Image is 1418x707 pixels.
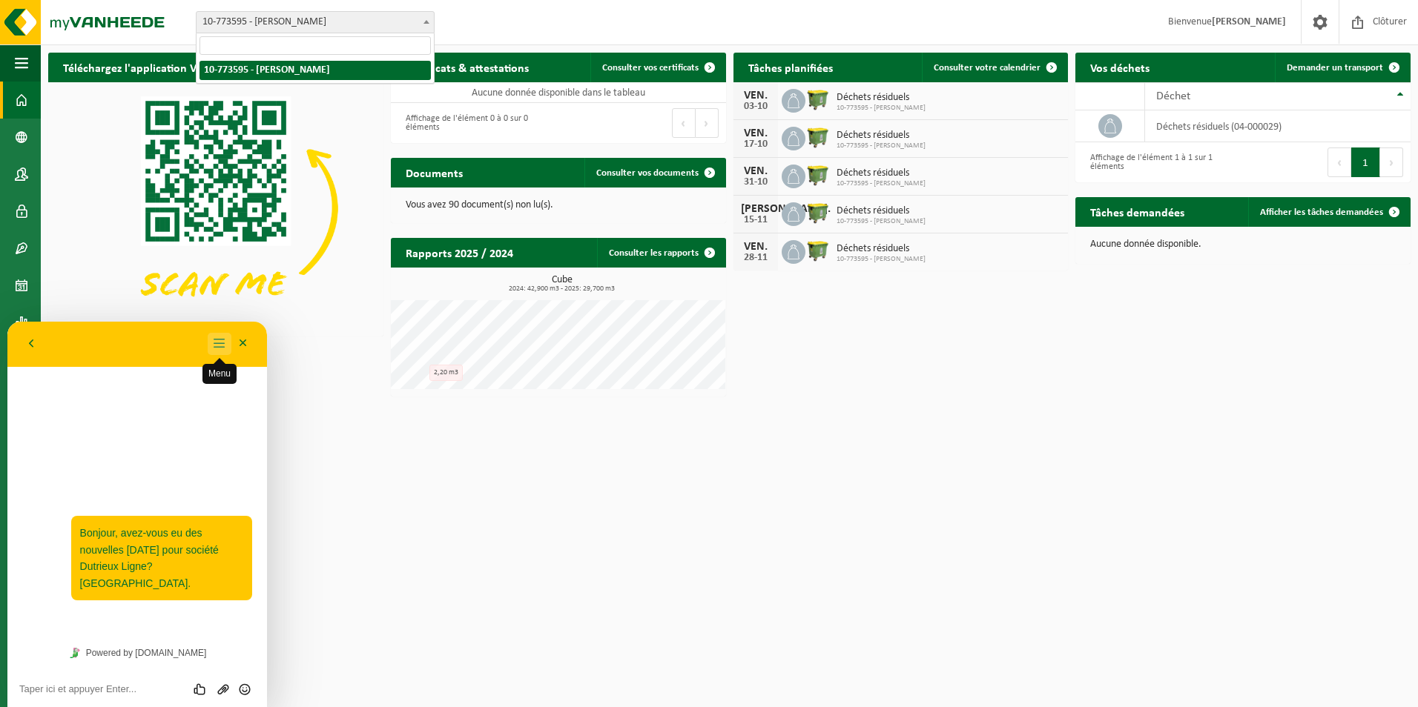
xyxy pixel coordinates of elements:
button: Previous [672,108,696,138]
div: VEN. [741,127,771,139]
button: Next [696,108,719,138]
img: WB-1100-HPE-GN-50 [805,87,831,112]
div: 28-11 [741,253,771,263]
p: Aucune donnée disponible. [1090,239,1396,250]
img: WB-1100-HPE-GN-50 [805,125,831,150]
span: 10-773595 - [PERSON_NAME] [837,255,926,264]
span: 10-773595 - [PERSON_NAME] [837,104,926,113]
button: Next [1380,147,1403,177]
h2: Téléchargez l'application Vanheede+ maintenant! [48,53,326,82]
button: Envoyer un fichier [205,360,226,375]
div: 2,20 m3 [429,365,463,381]
div: Affichage de l'élément 1 à 1 sur 1 éléments [1083,146,1236,179]
img: WB-1100-HPE-GN-50 [805,200,831,225]
a: Consulter vos documents [584,158,725,187]
div: VEN. [741,165,771,177]
p: Vous avez 90 document(s) non lu(s). [406,200,711,210]
a: Demander un transport [1275,53,1409,82]
div: 03-10 [741,102,771,112]
span: Déchet [1156,90,1190,102]
td: Aucune donnée disponible dans le tableau [391,82,726,103]
a: Consulter vos certificats [590,53,725,82]
h3: Cube [398,275,726,293]
div: 15-11 [741,215,771,225]
h2: Tâches demandées [1075,197,1199,226]
span: 10-773595 - [PERSON_NAME] [837,217,926,226]
h2: Certificats & attestations [391,53,544,82]
div: 31-10 [741,177,771,187]
span: Demander un transport [1287,63,1383,73]
button: Insérer émoticône [226,360,248,375]
a: Afficher les tâches demandées [1248,197,1409,227]
div: [PERSON_NAME]. [741,203,771,215]
img: WB-1100-HPE-GN-50 [805,162,831,187]
button: 1 [1351,147,1380,177]
span: Déchets résiduels [837,205,926,217]
div: Affichage de l'élément 0 à 0 sur 0 éléments [398,107,551,139]
img: WB-1100-HPE-GN-50 [805,238,831,263]
strong: [PERSON_NAME] [1212,16,1286,27]
iframe: chat widget [7,322,267,707]
span: Consulter vos documents [596,168,699,178]
h2: Vos déchets [1075,53,1164,82]
a: Consulter les rapports [597,238,725,268]
div: VEN. [741,90,771,102]
button: Previous [1328,147,1351,177]
li: 10-773595 - [PERSON_NAME] [199,61,431,80]
div: Group of buttons [182,360,248,375]
span: 10-773595 - [PERSON_NAME] [837,142,926,150]
td: déchets résiduels (04-000029) [1145,110,1411,142]
span: 10-773595 - SRL EMMANUEL DUTRIEUX - HOLLAIN [197,12,434,33]
div: 17-10 [741,139,771,150]
a: Consulter votre calendrier [922,53,1066,82]
span: Afficher les tâches demandées [1260,208,1383,217]
span: 10-773595 - [PERSON_NAME] [837,179,926,188]
span: Déchets résiduels [837,167,926,179]
span: 10-773595 - SRL EMMANUEL DUTRIEUX - HOLLAIN [196,11,435,33]
a: Powered by [DOMAIN_NAME] [56,322,204,341]
div: VEN. [741,241,771,253]
h2: Tâches planifiées [733,53,848,82]
div: Évaluez cette conversation [182,360,205,375]
span: Déchets résiduels [837,130,926,142]
h2: Rapports 2025 / 2024 [391,238,528,267]
h2: Documents [391,158,478,187]
span: Déchets résiduels [837,92,926,104]
img: Tawky_16x16.svg [62,326,73,336]
span: Déchets résiduels [837,243,926,255]
span: 2024: 42,900 m3 - 2025: 29,700 m3 [398,285,726,293]
img: Download de VHEPlus App [48,82,383,333]
span: Consulter vos certificats [602,63,699,73]
span: Consulter votre calendrier [934,63,1041,73]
